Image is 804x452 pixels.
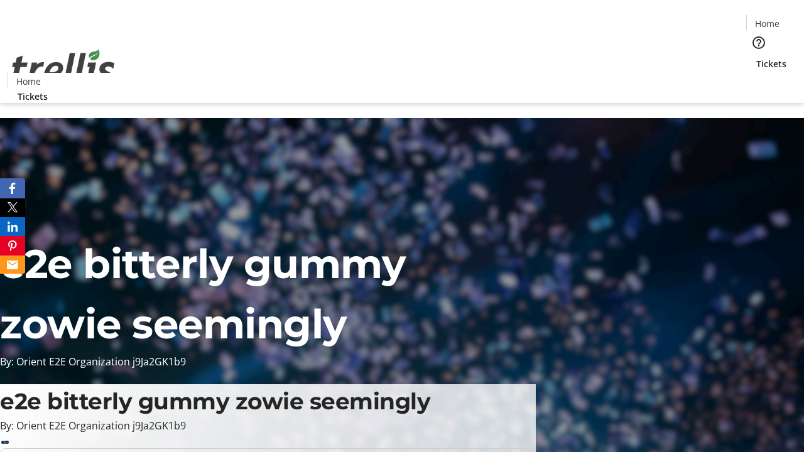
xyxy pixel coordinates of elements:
button: Cart [746,70,771,95]
span: Home [16,75,41,88]
span: Tickets [756,57,786,70]
img: Orient E2E Organization j9Ja2GK1b9's Logo [8,36,119,99]
a: Tickets [746,57,796,70]
a: Home [8,75,48,88]
a: Tickets [8,90,58,103]
span: Tickets [18,90,48,103]
span: Home [755,17,780,30]
button: Help [746,30,771,55]
a: Home [747,17,787,30]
